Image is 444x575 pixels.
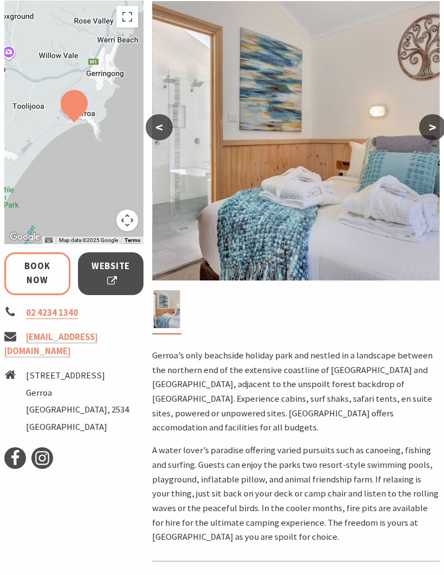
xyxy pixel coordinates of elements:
[4,332,97,358] a: [EMAIL_ADDRESS][DOMAIN_NAME]
[26,387,129,401] li: Gerroa
[7,231,43,245] a: Click to see this area on Google Maps
[116,6,138,28] button: Toggle fullscreen view
[92,260,130,289] span: Website
[26,421,129,435] li: [GEOGRAPHIC_DATA]
[4,253,70,296] a: Book Now
[152,444,440,545] p: A water lover’s paradise offering varied pursuits such as canoeing, fishing and surfing. Guests c...
[152,2,440,281] img: cabin bedroom
[26,308,78,319] a: 02 4234 1340
[146,115,173,141] button: <
[152,349,440,436] p: Gerroa’s only beachside holiday park and nestled in a landscape between the northern end of the e...
[125,238,140,244] a: Terms (opens in new tab)
[7,231,43,245] img: Google
[116,210,138,232] button: Map camera controls
[154,291,180,329] img: cabin bedroom
[26,403,129,418] li: [GEOGRAPHIC_DATA], 2534
[26,369,129,384] li: [STREET_ADDRESS]
[78,253,144,296] a: Website
[59,238,118,244] span: Map data ©2025 Google
[45,237,53,245] button: Keyboard shortcuts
